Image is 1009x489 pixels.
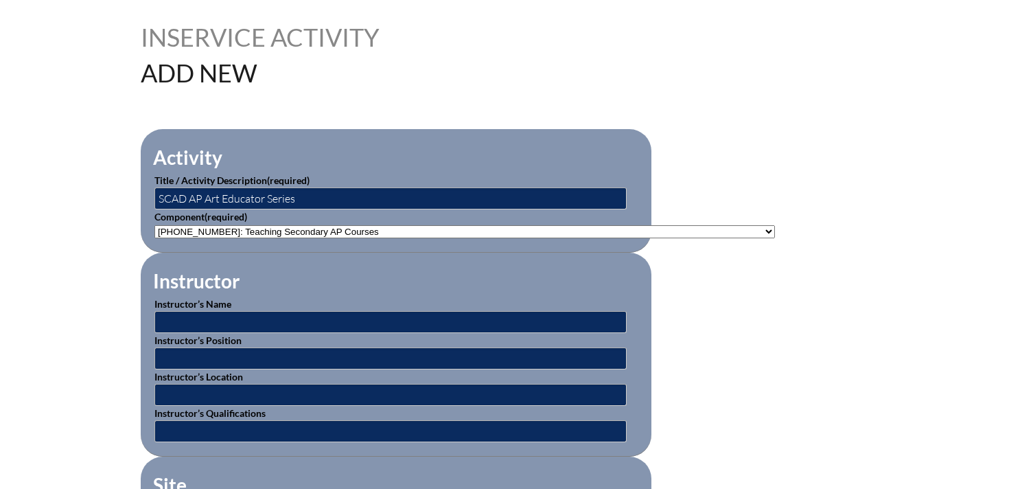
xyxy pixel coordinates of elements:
legend: Instructor [152,269,241,293]
select: activity_component[data][] [154,225,775,238]
label: Instructor’s Location [154,371,243,383]
label: Instructor’s Qualifications [154,407,266,419]
legend: Activity [152,146,224,169]
label: Instructor’s Position [154,334,242,346]
h1: Inservice Activity [141,25,417,49]
span: (required) [205,211,247,223]
label: Component [154,211,247,223]
label: Title / Activity Description [154,174,310,186]
span: (required) [267,174,310,186]
label: Instructor’s Name [154,298,231,310]
h1: Add New [141,60,592,85]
